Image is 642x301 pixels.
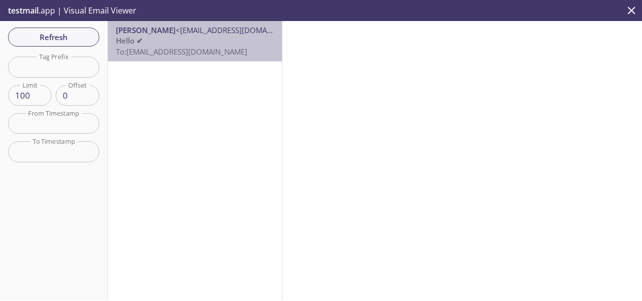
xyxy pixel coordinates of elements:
[176,25,305,35] span: <[EMAIL_ADDRESS][DOMAIN_NAME]>
[108,21,282,62] nav: emails
[108,21,282,61] div: [PERSON_NAME]<[EMAIL_ADDRESS][DOMAIN_NAME]>Hello ✔To:[EMAIL_ADDRESS][DOMAIN_NAME]
[16,31,91,44] span: Refresh
[8,28,99,47] button: Refresh
[116,47,247,57] span: To: [EMAIL_ADDRESS][DOMAIN_NAME]
[116,36,143,46] span: Hello ✔
[8,5,39,16] span: testmail
[116,25,176,35] span: [PERSON_NAME]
